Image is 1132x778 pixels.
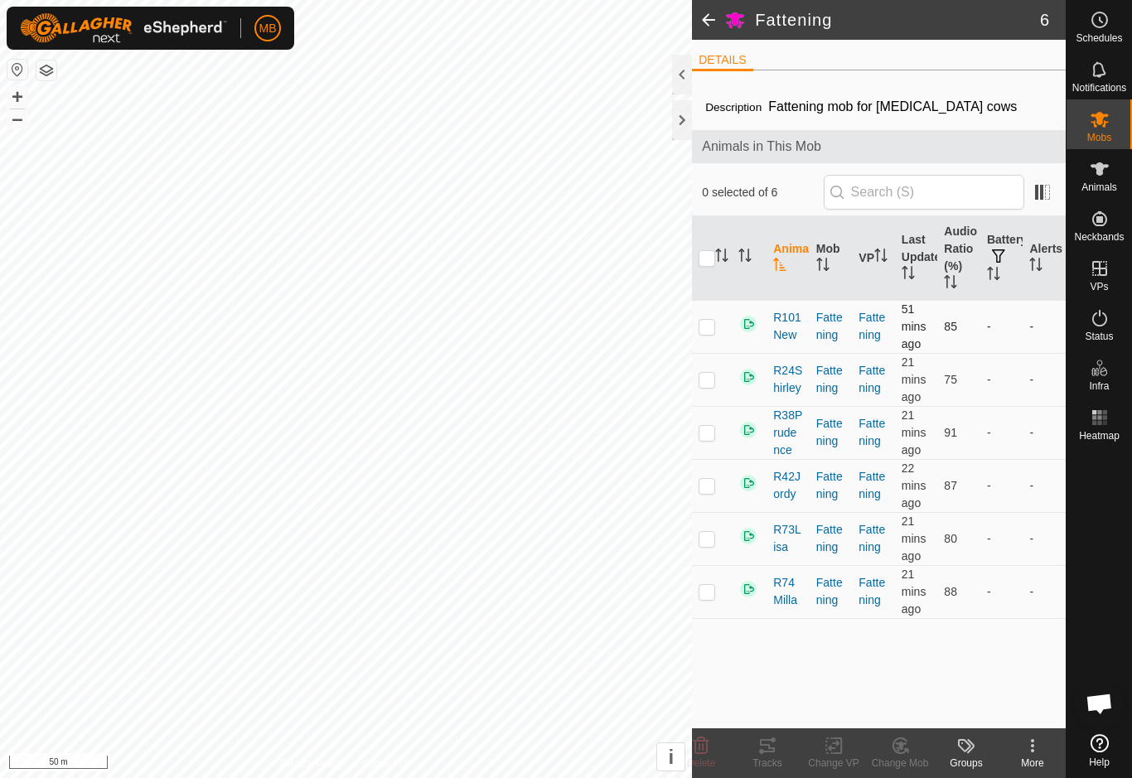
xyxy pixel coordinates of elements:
[7,109,27,128] button: –
[281,756,343,771] a: Privacy Policy
[852,216,895,301] th: VP
[259,20,277,37] span: MB
[944,585,957,598] span: 88
[773,362,803,397] span: R24Shirley
[1072,83,1126,93] span: Notifications
[738,420,758,440] img: returning on
[933,756,999,771] div: Groups
[980,216,1023,301] th: Battery
[859,576,885,606] a: Fattening
[738,579,758,599] img: returning on
[816,362,846,397] div: Fattening
[1023,353,1066,406] td: -
[816,415,846,450] div: Fattening
[7,60,27,80] button: Reset Map
[773,309,803,344] span: R101New
[1075,679,1125,728] div: Open chat
[980,565,1023,618] td: -
[1076,33,1122,43] span: Schedules
[1023,216,1066,301] th: Alerts
[738,526,758,546] img: returning on
[1023,512,1066,565] td: -
[1090,282,1108,292] span: VPs
[702,137,1056,157] span: Animals in This Mob
[810,216,853,301] th: Mob
[773,468,803,503] span: R42Jordy
[816,521,846,556] div: Fattening
[773,521,803,556] span: R73Lisa
[902,408,926,457] span: 6 Oct 2025 at 8:03 pm
[944,426,957,439] span: 91
[874,251,888,264] p-sorticon: Activate to sort
[987,269,1000,283] p-sorticon: Activate to sort
[36,60,56,80] button: Map Layers
[1023,300,1066,353] td: -
[816,309,846,344] div: Fattening
[944,373,957,386] span: 75
[816,260,830,273] p-sorticon: Activate to sort
[816,574,846,609] div: Fattening
[902,302,926,350] span: 6 Oct 2025 at 7:33 pm
[1029,260,1043,273] p-sorticon: Activate to sort
[1085,331,1113,341] span: Status
[1023,565,1066,618] td: -
[902,268,915,282] p-sorticon: Activate to sort
[859,470,885,500] a: Fattening
[702,184,823,201] span: 0 selected of 6
[944,278,957,291] p-sorticon: Activate to sort
[902,568,926,616] span: 6 Oct 2025 at 8:03 pm
[859,364,885,394] a: Fattening
[1089,757,1110,767] span: Help
[773,407,803,459] span: R38Prudence
[1081,182,1117,192] span: Animals
[824,175,1024,210] input: Search (S)
[980,300,1023,353] td: -
[738,473,758,493] img: returning on
[7,87,27,107] button: +
[1087,133,1111,143] span: Mobs
[816,468,846,503] div: Fattening
[859,523,885,553] a: Fattening
[999,756,1066,771] div: More
[980,353,1023,406] td: -
[902,515,926,563] span: 6 Oct 2025 at 8:03 pm
[867,756,933,771] div: Change Mob
[944,479,957,492] span: 87
[1040,7,1049,32] span: 6
[20,13,227,43] img: Gallagher Logo
[944,532,957,545] span: 80
[755,10,1040,30] h2: Fattening
[687,757,716,769] span: Delete
[738,314,758,334] img: returning on
[362,756,411,771] a: Contact Us
[1074,232,1124,242] span: Neckbands
[980,512,1023,565] td: -
[980,459,1023,512] td: -
[773,260,786,273] p-sorticon: Activate to sort
[762,93,1023,120] span: Fattening mob for [MEDICAL_DATA] cows
[657,743,685,771] button: i
[902,461,926,510] span: 6 Oct 2025 at 8:02 pm
[859,311,885,341] a: Fattening
[895,216,938,301] th: Last Updated
[705,101,762,114] label: Description
[1023,459,1066,512] td: -
[1079,431,1120,441] span: Heatmap
[937,216,980,301] th: Audio Ratio (%)
[944,320,957,333] span: 85
[738,251,752,264] p-sorticon: Activate to sort
[767,216,810,301] th: Animal
[773,574,803,609] span: R74Milla
[980,406,1023,459] td: -
[1089,381,1109,391] span: Infra
[738,367,758,387] img: returning on
[1023,406,1066,459] td: -
[902,355,926,403] span: 6 Oct 2025 at 8:03 pm
[668,746,674,768] span: i
[692,51,752,71] li: DETAILS
[801,756,867,771] div: Change VP
[734,756,801,771] div: Tracks
[1067,727,1132,774] a: Help
[859,417,885,447] a: Fattening
[715,251,728,264] p-sorticon: Activate to sort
